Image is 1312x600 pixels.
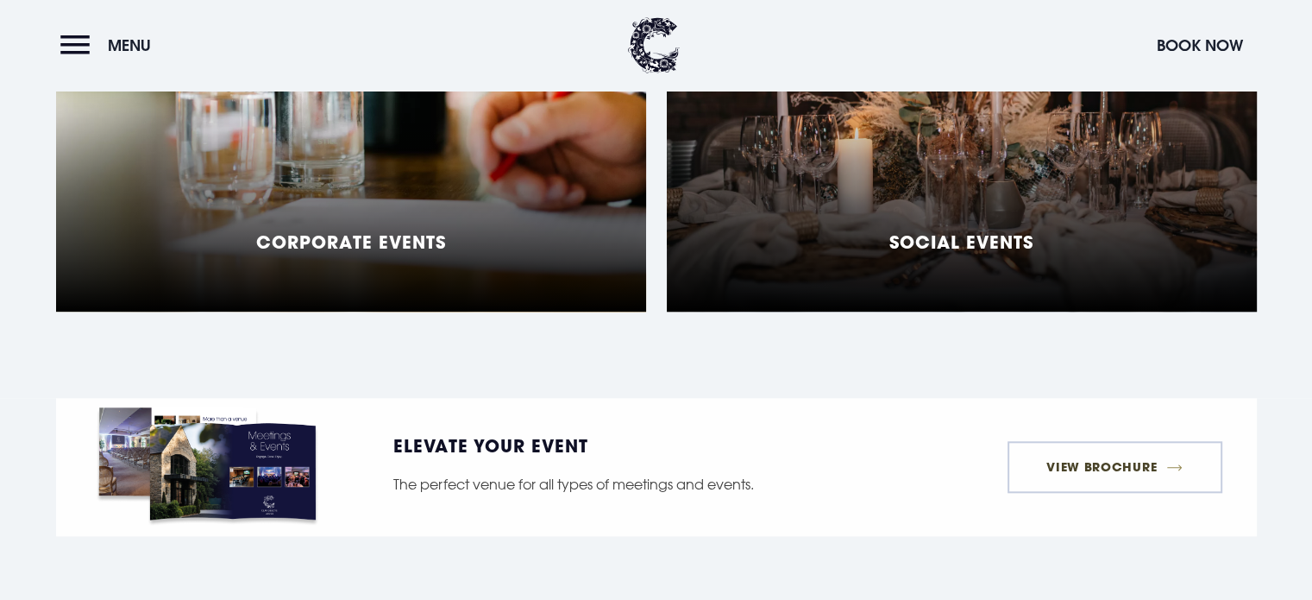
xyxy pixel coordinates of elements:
button: Menu [60,27,160,64]
p: The perfect venue for all types of meetings and events. [393,471,817,497]
h5: ELEVATE YOUR EVENT [393,437,817,454]
a: View Brochure [1008,441,1222,493]
h5: Social Events [889,231,1033,252]
span: Menu [108,35,151,55]
h5: Corporate Events [256,231,446,252]
img: Clandeboye Lodge [628,17,680,73]
button: Book Now [1148,27,1252,64]
img: Meetings events packages brochure, Clandeboye Lodge. [91,398,324,536]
